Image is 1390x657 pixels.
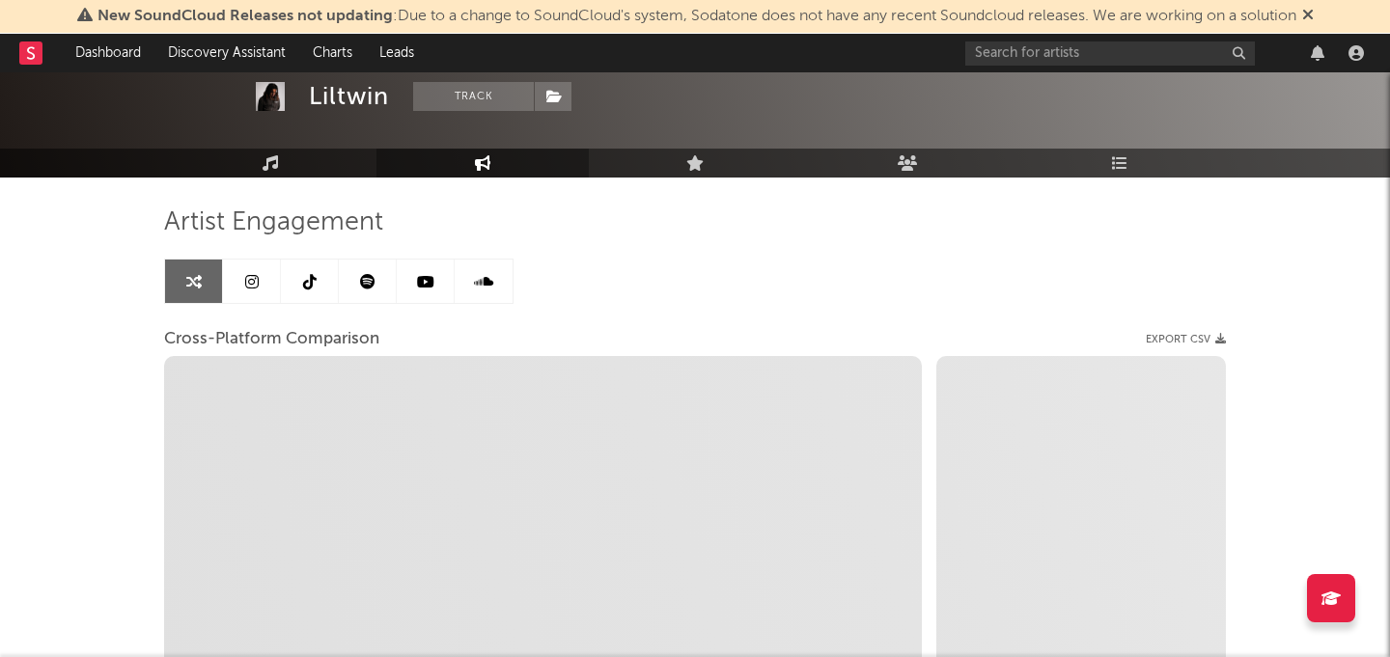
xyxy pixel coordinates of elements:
[1146,334,1226,345] button: Export CSV
[97,9,1296,24] span: : Due to a change to SoundCloud's system, Sodatone does not have any recent Soundcloud releases. ...
[1302,9,1314,24] span: Dismiss
[97,9,393,24] span: New SoundCloud Releases not updating
[154,34,299,72] a: Discovery Assistant
[164,211,383,234] span: Artist Engagement
[366,34,428,72] a: Leads
[299,34,366,72] a: Charts
[309,82,389,111] div: Liltwin
[62,34,154,72] a: Dashboard
[164,328,379,351] span: Cross-Platform Comparison
[413,82,534,111] button: Track
[965,41,1255,66] input: Search for artists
